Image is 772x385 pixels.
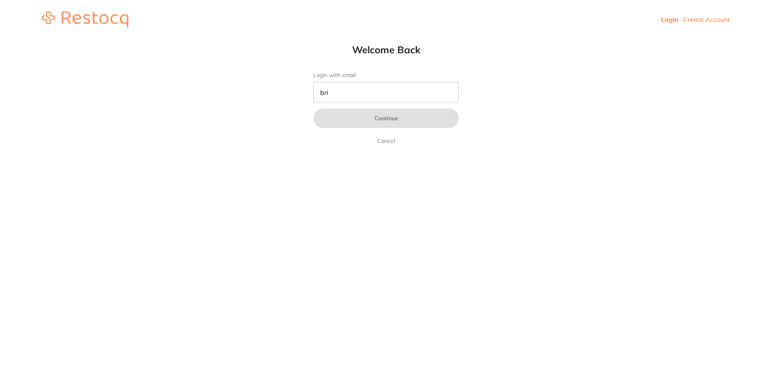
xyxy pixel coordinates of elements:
[297,44,475,56] h1: Welcome Back
[376,136,396,146] a: Cancel
[313,72,459,79] label: Login with email
[313,109,459,128] button: Continue
[683,15,730,23] a: Create Account
[42,11,128,27] img: restocq_logo.svg
[661,15,678,23] a: Login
